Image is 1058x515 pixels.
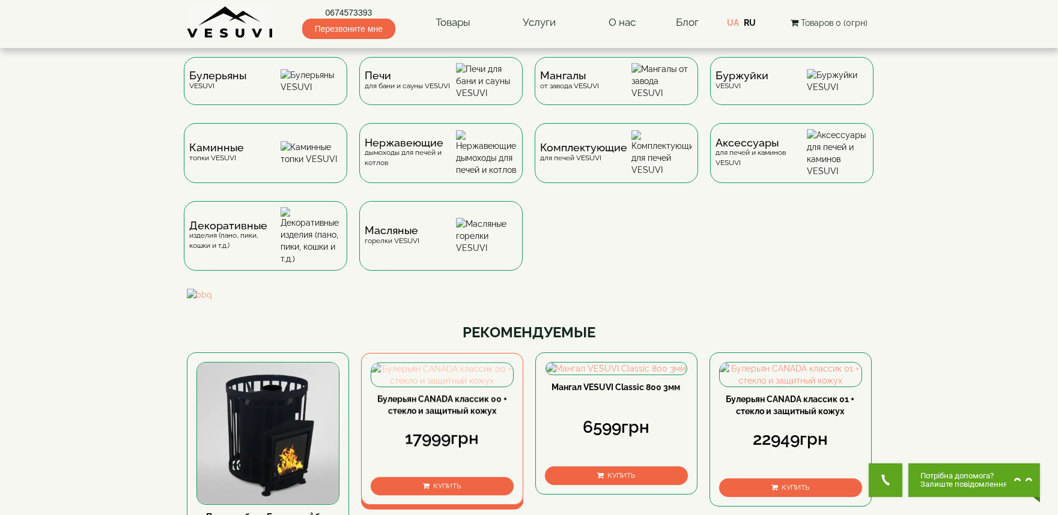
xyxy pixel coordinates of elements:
[541,71,600,91] div: от завода VESUVI
[433,482,461,490] span: Купить
[371,363,513,387] img: Булерьян CANADA классик 00 + стекло и защитный кожух
[178,123,353,201] a: Каминныетопки VESUVI Каминные топки VESUVI
[424,9,482,37] a: Товары
[187,6,274,39] img: Завод VESUVI
[869,463,902,497] button: Get Call button
[719,427,862,451] div: 22949грн
[716,71,769,91] div: VESUVI
[607,471,635,480] span: Купить
[281,141,341,165] img: Каминные топки VESUVI
[353,201,529,289] a: Масляныегорелки VESUVI Масляные горелки VESUVI
[178,57,353,123] a: БулерьяныVESUVI Булерьяны VESUVI
[726,394,855,416] a: Булерьян CANADA классик 01 + стекло и защитный кожух
[716,138,807,148] span: Аксессуары
[456,218,517,254] img: Масляные горелки VESUVI
[541,71,600,80] span: Мангалы
[281,207,341,265] img: Декоративные изделия (пано, пики, кошки и т.д.)
[631,63,692,99] img: Мангалы от завода VESUVI
[541,143,628,152] span: Комплектующие
[744,18,756,28] a: RU
[920,480,1008,489] span: Залиште повідомлення
[365,138,456,148] span: Нержавеющие
[920,472,1008,480] span: Потрібна допомога?
[371,427,514,450] div: 17999грн
[456,130,517,176] img: Нержавеющие дымоходы для печей и котлов
[365,138,456,168] div: дымоходы для печей и котлов
[365,226,420,235] span: Масляные
[190,71,247,91] div: VESUVI
[190,71,247,80] span: Булерьяны
[908,463,1040,497] button: Chat button
[529,123,704,201] a: Комплектующиедля печей VESUVI Комплектующие для печей VESUVI
[716,71,769,80] span: Буржуйки
[190,143,245,163] div: топки VESUVI
[511,9,568,37] a: Услуги
[552,382,681,392] a: Мангал VESUVI Classic 800 3мм
[302,7,395,19] a: 0674573393
[190,143,245,152] span: Каминные
[365,71,451,80] span: Печи
[782,483,809,492] span: Купить
[178,201,353,289] a: Декоративныеизделия (пано, пики, кошки и т.д.) Декоративные изделия (пано, пики, кошки и т.д.)
[801,18,868,28] span: Товаров 0 (0грн)
[545,466,688,485] button: Купить
[597,9,648,37] a: О нас
[197,363,339,504] img: Печь для бани Бочка 15 м³ без выноса, дверка 315*315, со стеклом
[807,69,868,93] img: Буржуйки VESUVI
[720,363,862,387] img: Булерьян CANADA классик 01 + стекло и защитный кожух
[546,363,687,375] img: Мангал VESUVI Classic 800 3мм
[676,16,699,28] a: Блог
[727,18,739,28] a: UA
[353,57,529,123] a: Печидля бани и сауны VESUVI Печи для бани и сауны VESUVI
[545,415,688,439] div: 6599грн
[190,221,281,251] div: изделия (пано, пики, кошки и т.д.)
[187,289,872,301] img: bbq
[365,71,451,91] div: для бани и сауны VESUVI
[377,394,507,415] a: Булерьян CANADA классик 00 + стекло и защитный кожух
[529,57,704,123] a: Мангалыот завода VESUVI Мангалы от завода VESUVI
[353,123,529,201] a: Нержавеющиедымоходы для печей и котлов Нержавеющие дымоходы для печей и котлов
[807,129,868,177] img: Аксессуары для печей и каминов VESUVI
[704,123,880,201] a: Аксессуарыдля печей и каминов VESUVI Аксессуары для печей и каминов VESUVI
[365,226,420,245] div: горелки VESUVI
[371,477,514,496] button: Купить
[716,138,807,168] div: для печей и каминов VESUVI
[787,16,871,29] button: Товаров 0 (0грн)
[190,221,281,230] span: Декоративные
[704,57,880,123] a: БуржуйкиVESUVI Буржуйки VESUVI
[719,478,862,497] button: Купить
[631,130,692,176] img: Комплектующие для печей VESUVI
[541,143,628,163] div: для печей VESUVI
[456,63,517,99] img: Печи для бани и сауны VESUVI
[302,19,395,39] span: Перезвоните мне
[281,69,341,93] img: Булерьяны VESUVI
